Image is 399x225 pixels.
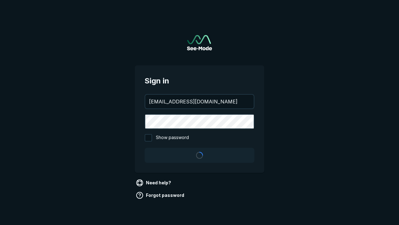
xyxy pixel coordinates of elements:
a: Go to sign in [187,35,212,50]
span: Show password [156,134,189,142]
a: Forgot password [135,190,187,200]
input: your@email.com [145,95,254,108]
img: See-Mode Logo [187,35,212,50]
span: Sign in [145,75,254,87]
a: Need help? [135,178,174,188]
